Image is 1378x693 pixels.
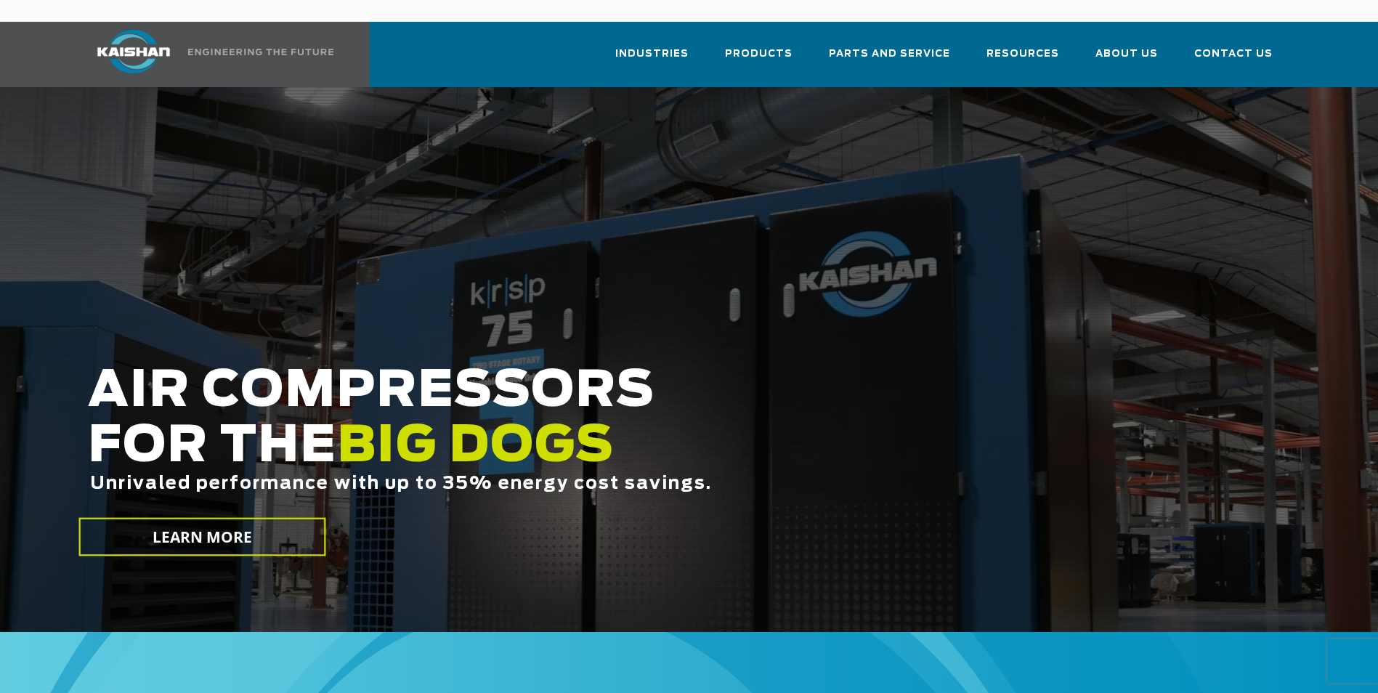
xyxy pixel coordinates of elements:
[725,46,793,62] span: Products
[337,422,615,471] span: BIG DOGS
[1194,46,1273,62] span: Contact Us
[188,49,333,55] img: Engineering the future
[79,22,336,87] a: Kaishan USA
[152,527,252,548] span: LEARN MORE
[1194,35,1273,84] a: Contact Us
[615,35,689,84] a: Industries
[615,46,689,62] span: Industries
[79,30,188,73] img: kaishan logo
[90,475,712,493] span: Unrivaled performance with up to 35% energy cost savings.
[829,46,950,62] span: Parts and Service
[1095,46,1158,62] span: About Us
[1095,35,1158,84] a: About Us
[725,35,793,84] a: Products
[986,35,1059,84] a: Resources
[986,46,1059,62] span: Resources
[88,364,1087,539] h2: AIR COMPRESSORS FOR THE
[829,35,950,84] a: Parts and Service
[78,518,325,556] a: LEARN MORE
